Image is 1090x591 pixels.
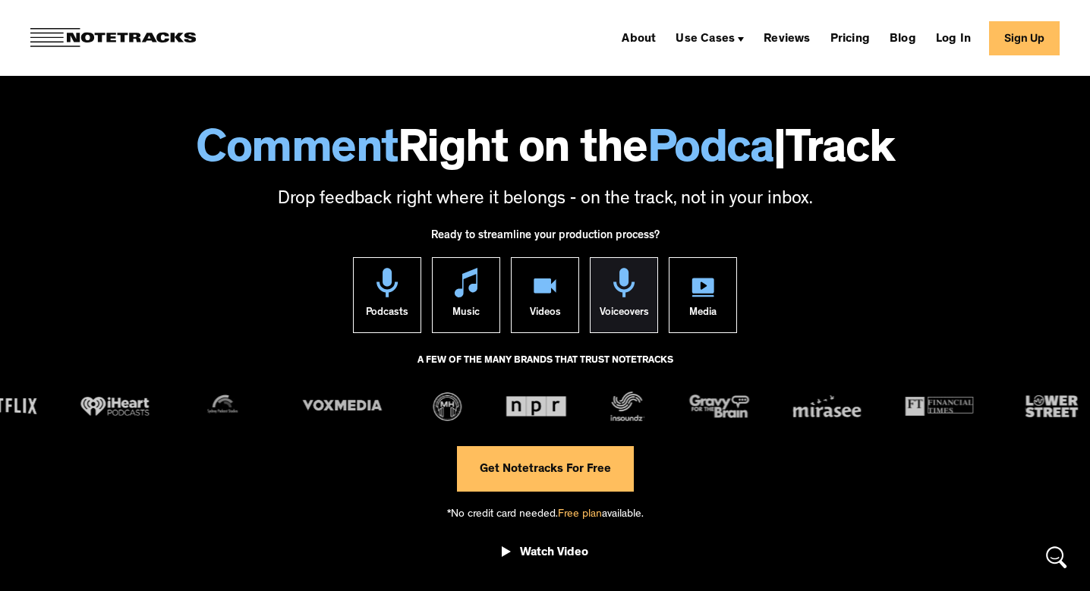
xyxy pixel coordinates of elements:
[884,26,922,50] a: Blog
[758,26,816,50] a: Reviews
[773,129,786,176] span: |
[1038,539,1075,576] div: Open Intercom Messenger
[600,297,649,332] div: Voiceovers
[669,26,750,50] div: Use Cases
[417,348,673,389] div: A FEW OF THE MANY BRANDS THAT TRUST NOTETRACKS
[590,257,658,333] a: Voiceovers
[432,257,500,333] a: Music
[15,187,1075,213] p: Drop feedback right where it belongs - on the track, not in your inbox.
[616,26,662,50] a: About
[511,257,579,333] a: Videos
[558,509,602,520] span: Free plan
[530,297,561,332] div: Videos
[452,297,480,332] div: Music
[669,257,737,333] a: Media
[930,26,977,50] a: Log In
[676,33,735,46] div: Use Cases
[520,545,588,561] div: Watch Video
[366,297,408,332] div: Podcasts
[989,21,1060,55] a: Sign Up
[353,257,421,333] a: Podcasts
[447,492,644,535] div: *No credit card needed. available.
[431,221,660,257] div: Ready to streamline your production process?
[196,129,398,176] span: Comment
[647,129,774,176] span: Podca
[15,129,1075,176] h1: Right on the Track
[502,534,588,577] a: open lightbox
[457,446,634,492] a: Get Notetracks For Free
[689,297,717,332] div: Media
[824,26,876,50] a: Pricing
